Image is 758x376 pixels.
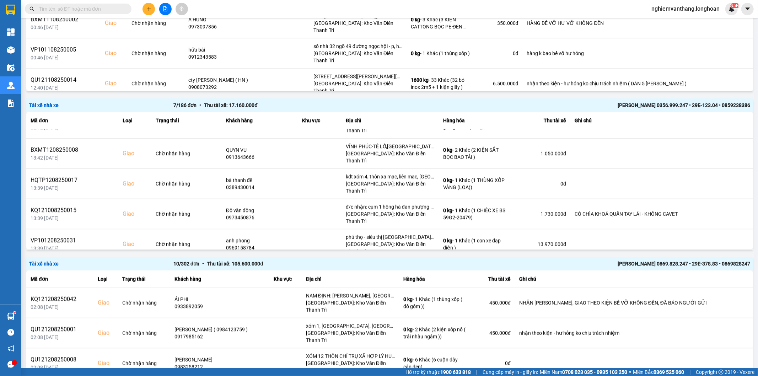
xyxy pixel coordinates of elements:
[306,360,395,374] div: [GEOGRAPHIC_DATA]: Kho Văn Điển Thanh Trì
[346,143,435,150] div: VĨNH PHÚC-TỀ LỖ,[GEOGRAPHIC_DATA],[GEOGRAPHIC_DATA]
[174,326,265,333] div: [PERSON_NAME] ( 0984123759 )
[31,45,96,54] div: VP101108250005
[527,50,749,57] div: hàng k bao bể vỡ hư hỏng
[123,179,147,188] div: Giao
[342,112,439,129] th: Địa chỉ
[306,329,395,344] div: [GEOGRAPHIC_DATA]: Kho Văn Điển Thanh Trì
[226,244,294,251] div: 0969158784
[123,149,147,158] div: Giao
[118,270,170,288] th: Trạng thái
[159,3,172,15] button: file-add
[527,20,749,27] div: HÀNG DỄ VỠ HƯ VỠ KHÔNG ĐỀN
[31,24,96,31] div: 00:46 [DATE]
[514,180,566,187] div: 0 đ
[346,241,435,255] div: [GEOGRAPHIC_DATA]: Kho Văn Điển Thanh Trì
[7,100,15,107] img: solution-icon
[575,210,749,217] div: CÓ CHÌA KHOÁ QUẤN TAY LÁI - KHÔNG CAVET
[540,368,627,376] span: Miền Nam
[7,329,14,336] span: question-circle
[514,116,566,125] div: Thu tài xế
[443,207,506,221] div: - 1 Khác (1 CHIẾC XE BS 59G2-20479)
[514,210,566,217] div: 1.730.000 đ
[405,368,471,376] span: Hỗ trợ kỹ thuật:
[476,368,477,376] span: |
[7,345,14,352] span: notification
[31,206,114,215] div: KQ121008250015
[31,54,96,61] div: 00:46 [DATE]
[131,50,180,57] div: Chờ nhận hàng
[411,50,420,56] span: 0 kg
[519,299,749,306] div: NHẬN [PERSON_NAME], GIAO THEO KIỆN BỂ VỠ KHÔNG ĐỀN, ĐÃ BÁO NGƯỜI GỬI
[31,325,89,334] div: QU121208250001
[7,361,14,368] span: message
[31,146,114,154] div: BXMT1208250008
[188,76,270,84] div: cty [PERSON_NAME] ( HN )
[105,49,123,58] div: Giao
[31,84,96,91] div: 12:40 [DATE]
[403,357,413,362] span: 0 kg
[443,177,452,183] span: 0 kg
[411,17,420,22] span: 0 kg
[730,3,739,8] sup: NaN
[744,6,751,12] span: caret-down
[188,53,270,60] div: 0912343583
[188,16,270,23] div: A HÙNG
[26,112,118,129] th: Mã đơn
[31,215,114,222] div: 13:39 [DATE]
[474,329,511,337] div: 450.000 đ
[654,369,684,375] strong: 0369 525 060
[174,356,265,363] div: [PERSON_NAME]
[31,154,114,161] div: 13:42 [DATE]
[306,353,395,360] div: XÓM 12 THÔN CHỈ TRỤ XÃ HỢP LÝ HUYỆN [GEOGRAPHIC_DATA]
[156,180,217,187] div: Chờ nhận hàng
[226,207,294,214] div: Đô văn đông
[31,176,114,184] div: HQTP1208250017
[411,50,473,57] div: - 1 Khác (1 thùng xốp )
[93,270,118,288] th: Loại
[226,154,294,161] div: 0913643666
[306,322,395,329] div: xóm 1, [GEOGRAPHIC_DATA], [GEOGRAPHIC_DATA], [GEOGRAPHIC_DATA]
[482,20,518,27] div: 350.000 đ
[462,101,750,109] div: [PERSON_NAME] 0356.999.247 • 29E-123.04 • 0859238386
[163,6,168,11] span: file-add
[7,313,15,320] img: warehouse-icon
[105,19,123,27] div: Giao
[741,3,754,15] button: caret-down
[346,233,435,241] div: phú thọ - siêu thị [GEOGRAPHIC_DATA] - xã [GEOGRAPHIC_DATA]- [GEOGRAPHIC_DATA]
[729,6,735,12] img: icon-new-feature
[105,79,123,88] div: Giao
[14,312,16,314] sup: 1
[474,275,511,283] div: Thu tài xế
[313,50,402,64] div: [GEOGRAPHIC_DATA]: Kho Văn Điển Thanh Trì
[269,270,302,288] th: Khu vực
[346,203,435,210] div: đ/c nhận: cụm 1 hồng hà đan phượng [GEOGRAPHIC_DATA]
[411,76,473,91] div: - 33 Khác (32 bó inox 2m5 + 1 kiện giấy )
[443,147,452,153] span: 0 kg
[131,20,180,27] div: Chờ nhận hàng
[313,43,402,50] div: số nhà 32 ngõ 49 đường ngọc hội - p, hoàng liệt - hoàng mai - [GEOGRAPHIC_DATA]
[403,327,413,332] span: 0 kg
[689,368,690,376] span: |
[156,210,217,217] div: Chờ nhận hàng
[719,370,724,375] span: copyright
[7,64,15,71] img: warehouse-icon
[174,303,265,310] div: 0933892059
[482,80,518,87] div: 6.500.000 đ
[302,270,399,288] th: Địa chỉ
[226,177,294,184] div: bà thanh đề
[440,369,471,375] strong: 1900 633 818
[156,241,217,248] div: Chờ nhận hàng
[443,208,452,213] span: 0 kg
[39,5,123,13] input: Tìm tên, số ĐT hoặc mã đơn
[226,214,294,221] div: 0973450876
[29,6,34,11] span: search
[443,177,506,191] div: - 1 Khác (1 THÙNG XỐP VÀNG (LOA))
[31,295,89,304] div: KQ121208250042
[118,112,151,129] th: Loại
[170,270,269,288] th: Khách hàng
[6,5,15,15] img: logo-vxr
[403,356,466,370] div: - 6 Khác (6 cuộn dây cáp đen)
[570,112,753,129] th: Ghi chú
[443,146,506,161] div: - 2 Khác (2 KIỆN SẮT BỌC BAO TẢI )
[474,299,511,306] div: 450.000 đ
